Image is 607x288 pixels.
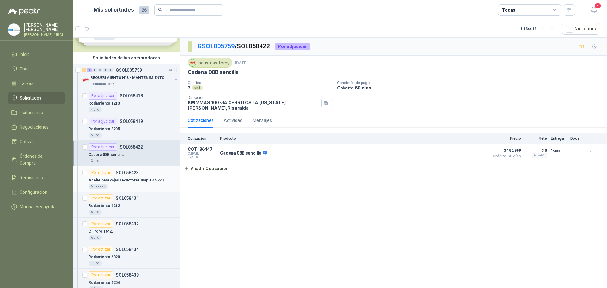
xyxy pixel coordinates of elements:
div: und [192,85,203,90]
p: [DATE] [235,60,248,66]
a: Por adjudicarSOL058422Cadena 08B sencilla3 und [73,141,180,166]
div: 5 galones [89,184,108,189]
span: Crédito 60 días [489,154,521,158]
img: Company Logo [189,59,196,66]
a: Configuración [8,186,65,198]
p: SOL058431 [116,196,139,200]
div: Actividad [224,117,242,124]
p: Entrega [551,136,567,141]
a: Tareas [8,77,65,89]
p: [PERSON_NAME] / IRCI [24,33,65,37]
img: Logo peakr [8,8,40,15]
button: 4 [588,4,599,16]
span: Negociaciones [20,124,49,131]
div: 4 und [89,107,102,112]
a: Por cotizarSOL058434Rodamiento 60201 und [73,243,180,269]
p: $ 0 [525,147,547,154]
div: Por cotizar [89,169,113,176]
div: Por cotizar [89,220,113,228]
p: Flete [525,136,547,141]
div: Por cotizar [89,246,113,253]
p: Precio [489,136,521,141]
span: Cotizar [20,138,34,145]
p: SOL058434 [116,247,139,252]
p: Rodamiento 1213 [89,101,120,107]
span: 4 [594,3,601,9]
a: Negociaciones [8,121,65,133]
a: Licitaciones [8,107,65,119]
div: Por adjudicar [89,143,117,151]
span: Exp: [DATE] [188,156,216,159]
p: / SOL058422 [197,41,270,51]
a: Por adjudicarSOL058419Rodamiento 32055 und [73,115,180,141]
div: 6 und [89,235,102,240]
a: Por adjudicarSOL058418Rodamiento 12134 und [73,89,180,115]
span: Solicitudes [20,95,41,101]
a: GSOL005759 [197,42,235,50]
div: 1 - 13 de 13 [520,24,557,34]
a: Órdenes de Compra [8,150,65,169]
div: Por adjudicar [89,118,117,125]
p: SOL058418 [120,94,143,98]
a: Por cotizarSOL058423Aceite para cajas reductoras ump 437-220 5 gal (cuñete de 5 gals)5 galones [73,166,180,192]
a: Inicio [8,48,65,60]
a: Remisiones [8,172,65,184]
p: 3 [188,85,191,90]
span: search [158,8,162,12]
span: Configuración [20,189,47,196]
p: SOL058422 [120,145,143,149]
div: Por adjudicar [275,43,310,50]
span: $ 180.999 [489,147,521,154]
div: Por cotizar [89,194,113,202]
button: Añadir Cotización [180,162,232,175]
p: Rodamiento 3205 [89,126,120,132]
p: GSOL005759 [116,68,142,72]
div: 5 und [89,133,102,138]
p: Cadena 08B sencilla [89,152,124,158]
p: Cotización [188,136,216,141]
div: 5 und [89,210,102,215]
div: 0 [103,68,108,72]
div: 0 [98,68,102,72]
p: Condición de pago [337,81,604,85]
h1: Mis solicitudes [94,5,134,15]
span: Órdenes de Compra [20,153,59,167]
div: 0 [92,68,97,72]
p: Producto [220,136,486,141]
p: Rodamiento 6212 [89,203,120,209]
p: Industrias Tomy [90,82,114,87]
div: 3 und [89,158,102,163]
p: Cilindro 16*20 [89,229,113,235]
div: 0 [108,68,113,72]
span: Remisiones [20,174,43,181]
p: Docs [570,136,583,141]
span: 26 [139,6,149,14]
div: 3 [87,68,92,72]
p: Dirección [188,95,319,100]
a: 14 3 0 0 0 0 GSOL005759[DATE] Company LogoREQUERIMIENTO N°8 - MANTENIMIENTOIndustrias Tomy [82,66,179,87]
p: SOL058432 [116,222,139,226]
a: Chat [8,63,65,75]
span: C: [DATE] [188,152,216,156]
div: Mensajes [253,117,272,124]
div: Incluido [532,153,547,158]
div: Solicitudes de tus compradores [73,52,180,64]
p: [DATE] [167,67,177,73]
span: Inicio [20,51,30,58]
p: COT186447 [188,147,216,152]
p: Cadena 08B sencilla [220,150,267,156]
a: Por cotizarSOL058431Rodamiento 62125 und [73,192,180,218]
div: 1 und [89,261,102,266]
img: Company Logo [82,77,89,84]
span: Manuales y ayuda [20,203,56,210]
a: Manuales y ayuda [8,201,65,213]
p: Aceite para cajas reductoras ump 437-220 5 gal (cuñete de 5 gals) [89,177,167,183]
p: SOL058419 [120,119,143,124]
p: Rodamiento 6204 [89,280,120,286]
p: SOL058423 [116,170,139,175]
p: 1 días [551,147,567,154]
p: [PERSON_NAME] [PERSON_NAME] [24,23,65,32]
p: Rodamiento 6020 [89,254,120,260]
div: Industrias Tomy [188,58,232,68]
p: Cantidad [188,81,332,85]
